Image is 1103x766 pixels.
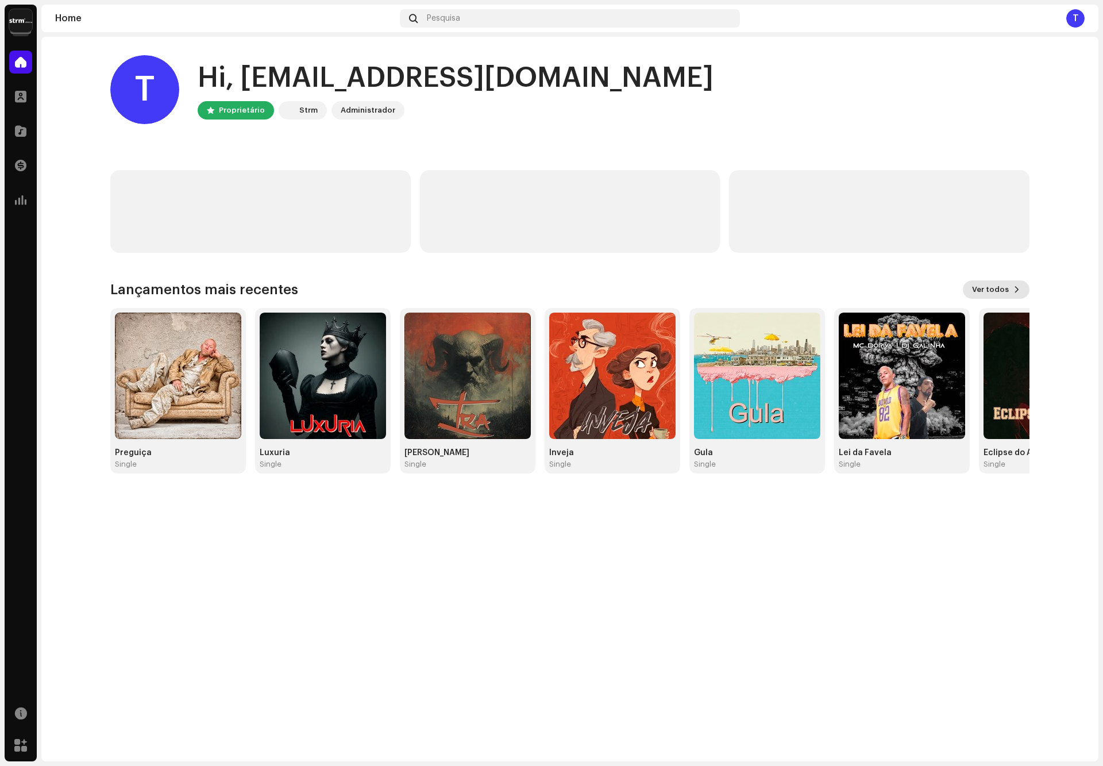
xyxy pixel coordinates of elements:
div: Proprietário [219,103,265,117]
div: Gula [694,448,820,457]
div: T [110,55,179,124]
img: 408b884b-546b-4518-8448-1008f9c76b02 [281,103,295,117]
div: Preguiça [115,448,241,457]
img: 95f94f18-5ccc-4f84-8ecf-c1f0f4a76db6 [839,313,965,439]
div: Single [115,460,137,469]
div: Single [260,460,281,469]
button: Ver todos [963,280,1029,299]
img: e2674e37-f3b3-4fd2-915b-38da817efaa6 [404,313,531,439]
img: 9b3debea-1851-4079-8311-139ced606a32 [260,313,386,439]
img: 408b884b-546b-4518-8448-1008f9c76b02 [9,9,32,32]
h3: Lançamentos mais recentes [110,280,298,299]
div: Home [55,14,395,23]
div: Luxuria [260,448,386,457]
div: Hi, [EMAIL_ADDRESS][DOMAIN_NAME] [198,60,714,97]
div: Single [694,460,716,469]
div: Single [549,460,571,469]
img: 94424154-02cc-451a-82c9-1e63b9829420 [115,313,241,439]
div: Administrador [341,103,395,117]
div: Lei da Favela [839,448,965,457]
div: Single [839,460,861,469]
div: T [1066,9,1085,28]
img: bc7cacd8-42d3-439b-af7a-8bfae0670805 [549,313,676,439]
div: Inveja [549,448,676,457]
span: Pesquisa [427,14,460,23]
div: [PERSON_NAME] [404,448,531,457]
img: c5707d04-06d2-4f5d-941d-1c45631c967b [694,313,820,439]
div: Single [404,460,426,469]
span: Ver todos [972,278,1009,301]
div: Single [984,460,1005,469]
div: Strm [299,103,318,117]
